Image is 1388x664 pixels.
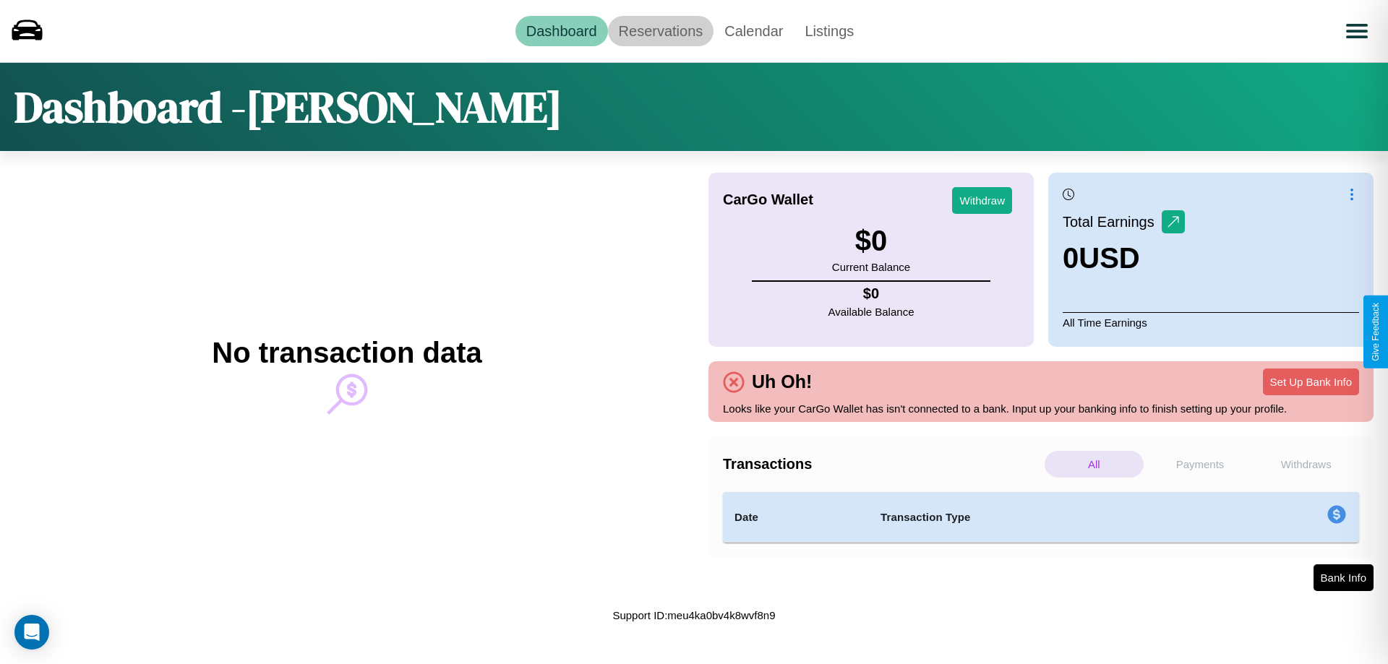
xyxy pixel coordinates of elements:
h4: Transaction Type [881,509,1209,526]
table: simple table [723,492,1359,543]
div: Open Intercom Messenger [14,615,49,650]
button: Set Up Bank Info [1263,368,1359,395]
p: Current Balance [832,257,910,277]
a: Calendar [714,16,794,46]
button: Bank Info [1314,564,1374,591]
div: Give Feedback [1371,303,1381,361]
a: Reservations [608,16,714,46]
p: All Time Earnings [1063,312,1359,332]
p: All [1045,451,1144,478]
p: Support ID: meu4ka0bv4k8wvf8n9 [612,605,775,625]
p: Total Earnings [1063,209,1162,235]
h4: CarGo Wallet [723,191,813,208]
button: Open menu [1337,11,1377,51]
h4: $ 0 [828,285,914,302]
a: Listings [794,16,865,46]
button: Withdraw [952,187,1012,214]
p: Looks like your CarGo Wallet has isn't connected to a bank. Input up your banking info to finish ... [723,399,1359,418]
h4: Date [734,509,857,526]
p: Withdraws [1256,451,1355,478]
h1: Dashboard - [PERSON_NAME] [14,77,562,137]
h4: Transactions [723,456,1041,473]
a: Dashboard [515,16,608,46]
h3: 0 USD [1063,242,1185,275]
h4: Uh Oh! [745,371,819,392]
p: Payments [1151,451,1250,478]
h3: $ 0 [832,225,910,257]
h2: No transaction data [212,337,481,369]
p: Available Balance [828,302,914,322]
